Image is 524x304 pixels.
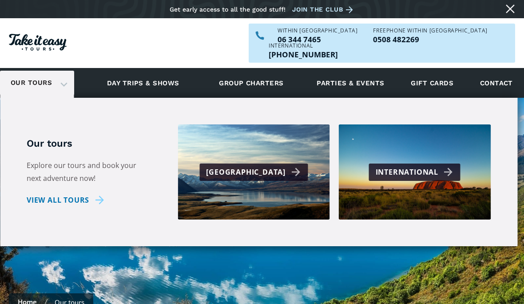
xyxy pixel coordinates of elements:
p: [PHONE_NUMBER] [269,51,338,58]
div: Get early access to all the good stuff! [170,6,286,13]
h5: Our tours [27,137,151,150]
a: Day trips & shows [96,71,191,95]
a: Our tours [4,72,59,93]
div: International [269,43,338,48]
div: Freephone WITHIN [GEOGRAPHIC_DATA] [373,28,487,33]
p: Explore our tours and book your next adventure now! [27,159,151,185]
a: Join the club [292,4,356,15]
a: Group charters [208,71,294,95]
a: Close message [503,2,517,16]
a: Homepage [9,29,67,57]
a: [GEOGRAPHIC_DATA] [178,124,330,220]
div: [GEOGRAPHIC_DATA] [206,166,303,179]
p: 0508 482269 [373,36,487,43]
a: Call us freephone within NZ on 0508482269 [373,36,487,43]
img: Take it easy Tours logo [9,34,67,51]
a: International [339,124,491,220]
a: Contact [476,71,517,95]
a: Parties & events [312,71,389,95]
a: Call us outside of NZ on +6463447465 [269,51,338,58]
a: View all tours [27,194,107,207]
p: 06 344 7465 [278,36,357,43]
a: Gift cards [406,71,458,95]
div: International [376,166,456,179]
div: WITHIN [GEOGRAPHIC_DATA] [278,28,357,33]
a: Call us within NZ on 063447465 [278,36,357,43]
